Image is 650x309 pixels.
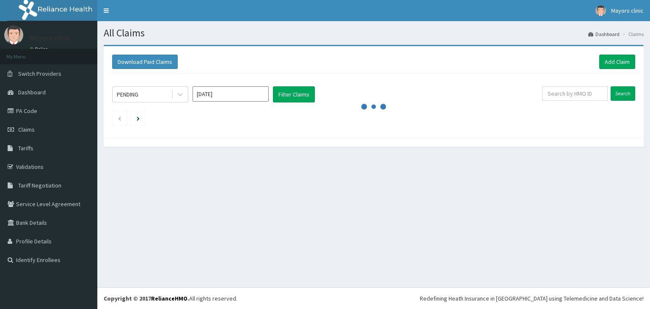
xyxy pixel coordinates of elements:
[18,88,46,96] span: Dashboard
[18,144,33,152] span: Tariffs
[137,114,140,122] a: Next page
[18,70,61,77] span: Switch Providers
[361,94,386,119] svg: audio-loading
[4,25,23,44] img: User Image
[118,114,121,122] a: Previous page
[30,34,72,42] p: Mayors clinic
[18,182,61,189] span: Tariff Negotiation
[542,86,608,101] input: Search by HMO ID
[117,90,138,99] div: PENDING
[193,86,269,102] input: Select Month and Year
[611,86,635,101] input: Search
[97,287,650,309] footer: All rights reserved.
[151,295,187,302] a: RelianceHMO
[595,6,606,16] img: User Image
[599,55,635,69] a: Add Claim
[273,86,315,102] button: Filter Claims
[420,294,644,303] div: Redefining Heath Insurance in [GEOGRAPHIC_DATA] using Telemedicine and Data Science!
[104,295,189,302] strong: Copyright © 2017 .
[112,55,178,69] button: Download Paid Claims
[588,30,620,38] a: Dashboard
[611,7,644,14] span: Mayors clinic
[18,126,35,133] span: Claims
[30,46,50,52] a: Online
[620,30,644,38] li: Claims
[104,28,644,39] h1: All Claims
